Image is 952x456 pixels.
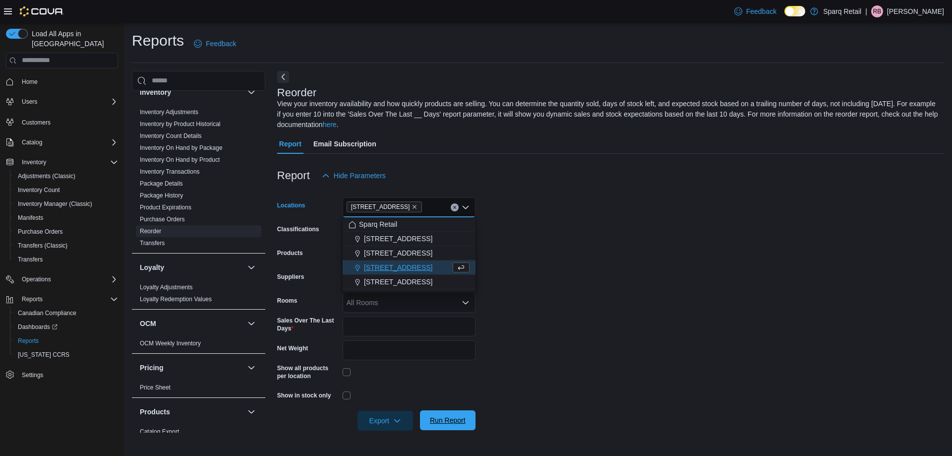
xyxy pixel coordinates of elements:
span: Settings [22,371,43,379]
div: Pricing [132,382,265,397]
span: Transfers (Classic) [14,240,118,252]
button: Customers [2,115,122,129]
div: View your inventory availability and how quickly products are selling. You can determine the quan... [277,99,939,130]
button: Products [140,407,243,417]
h3: Loyalty [140,262,164,272]
span: Inventory [18,156,118,168]
h3: OCM [140,319,156,328]
span: Loyalty Redemption Values [140,295,212,303]
a: Inventory by Product Historical [140,121,221,128]
button: Products [245,406,257,418]
span: Inventory [22,158,46,166]
button: Inventory [140,87,243,97]
h3: Reorder [277,87,316,99]
span: Catalog [18,136,118,148]
span: Catalog [22,138,42,146]
div: Products [132,426,265,454]
button: Users [18,96,41,108]
span: Dark Mode [784,16,785,17]
button: Inventory [2,155,122,169]
a: Dashboards [10,320,122,334]
button: Transfers (Classic) [10,239,122,253]
button: Operations [18,273,55,285]
a: here [323,121,337,129]
button: Manifests [10,211,122,225]
a: Catalog Export [140,428,179,435]
h3: Report [277,170,310,182]
button: Inventory Manager (Classic) [10,197,122,211]
button: Operations [2,272,122,286]
span: Users [22,98,37,106]
span: Reports [14,335,118,347]
button: Purchase Orders [10,225,122,239]
span: Reports [22,295,43,303]
div: Choose from the following options [343,217,476,289]
a: Dashboards [14,321,61,333]
button: Home [2,74,122,89]
span: Sparq Retail [359,219,397,229]
button: Close list of options [462,203,470,211]
span: Customers [22,119,51,127]
span: Purchase Orders [18,228,63,236]
span: Inventory Count [18,186,60,194]
button: Pricing [140,363,243,373]
button: Remove 24-809 Chemong Rd. from selection in this group [412,204,417,210]
a: Package History [140,192,183,199]
span: 24-809 Chemong Rd. [347,201,422,212]
span: Package History [140,192,183,199]
a: Inventory Transactions [140,168,200,175]
span: Package Details [140,180,183,188]
button: OCM [245,318,257,329]
a: Inventory On Hand by Package [140,144,223,151]
span: Reorder [140,227,161,235]
a: [US_STATE] CCRS [14,349,73,361]
a: Transfers [14,254,47,265]
button: Inventory [245,86,257,98]
span: [US_STATE] CCRS [18,351,69,359]
span: Washington CCRS [14,349,118,361]
span: Home [22,78,38,86]
span: Inventory On Hand by Product [140,156,220,164]
span: Export [363,411,407,431]
span: Operations [18,273,118,285]
button: Sparq Retail [343,217,476,232]
label: Sales Over The Last Days [277,317,339,332]
label: Classifications [277,225,319,233]
button: Reports [18,293,47,305]
a: Settings [18,369,47,381]
a: Package Details [140,180,183,187]
span: Reports [18,293,118,305]
span: Reports [18,337,39,345]
a: Inventory Manager (Classic) [14,198,96,210]
span: Inventory Adjustments [140,108,198,116]
a: Price Sheet [140,384,171,391]
a: Inventory Adjustments [140,109,198,116]
label: Show all products per location [277,364,339,380]
a: Adjustments (Classic) [14,170,79,182]
a: Purchase Orders [14,226,67,238]
h1: Reports [132,31,184,51]
span: Run Report [430,415,466,425]
label: Suppliers [277,273,304,281]
span: [STREET_ADDRESS] [364,248,432,258]
nav: Complex example [6,70,118,408]
h3: Inventory [140,87,171,97]
button: Canadian Compliance [10,306,122,320]
a: Loyalty Adjustments [140,284,193,291]
a: Inventory Count Details [140,132,202,139]
a: Feedback [730,1,780,21]
span: Inventory Manager (Classic) [14,198,118,210]
a: Canadian Compliance [14,307,80,319]
span: Manifests [18,214,43,222]
div: Robert Brunsch [871,5,883,17]
span: Feedback [746,6,776,16]
span: Load All Apps in [GEOGRAPHIC_DATA] [28,29,118,49]
span: Transfers [14,254,118,265]
button: Reports [10,334,122,348]
span: Transfers (Classic) [18,242,67,250]
span: Transfers [18,256,43,263]
div: Inventory [132,106,265,253]
a: Inventory On Hand by Product [140,156,220,163]
button: Run Report [420,410,476,430]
